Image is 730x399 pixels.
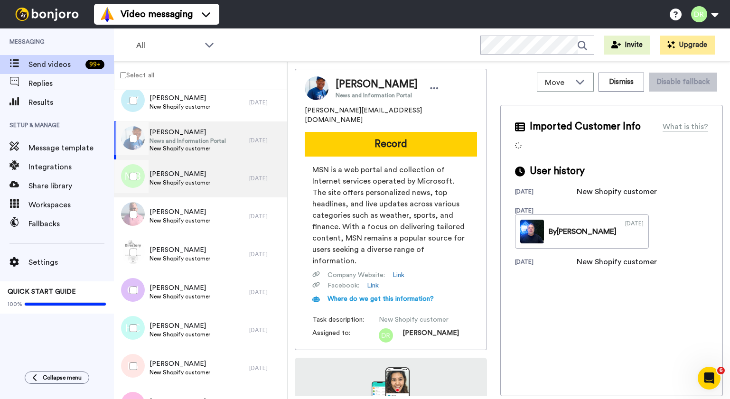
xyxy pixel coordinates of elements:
span: Task description : [312,315,379,325]
div: [DATE] [515,188,577,197]
span: Message template [28,142,114,154]
span: New Shopify customer [150,179,210,186]
span: [PERSON_NAME] [150,169,210,179]
span: Share library [28,180,114,192]
span: [PERSON_NAME] [150,283,210,293]
span: [PERSON_NAME] [150,128,226,137]
div: [DATE] [515,207,577,214]
div: [DATE] [249,137,282,144]
div: [DATE] [249,251,282,258]
span: New Shopify customer [150,293,210,300]
div: [DATE] [249,288,282,296]
span: News and Information Portal [336,92,418,99]
span: Assigned to: [312,328,379,343]
span: New Shopify customer [379,315,469,325]
div: [DATE] [249,364,282,372]
img: vm-color.svg [100,7,115,22]
span: [PERSON_NAME] [150,359,210,369]
div: By [PERSON_NAME] [549,226,617,237]
span: Workspaces [28,199,114,211]
span: [PERSON_NAME] [150,207,210,217]
span: User history [530,164,585,178]
span: All [136,40,200,51]
iframe: Intercom live chat [698,367,721,390]
span: Replies [28,78,114,89]
div: [DATE] [515,258,577,268]
span: [PERSON_NAME] [150,321,210,331]
span: [PERSON_NAME] [402,328,459,343]
div: [DATE] [249,213,282,220]
button: Dismiss [599,73,644,92]
div: New Shopify customer [577,256,657,268]
div: [DATE] [625,220,644,243]
span: Integrations [28,161,114,173]
div: [DATE] [249,326,282,334]
span: 100% [8,300,22,308]
span: [PERSON_NAME][EMAIL_ADDRESS][DOMAIN_NAME] [305,106,477,125]
input: Select all [120,72,126,78]
span: [PERSON_NAME] [150,93,210,103]
img: 865d9170-43a6-4775-b8aa-fa07a347351b-thumb.jpg [520,220,544,243]
label: Select all [114,69,154,81]
div: [DATE] [249,99,282,106]
span: QUICK START GUIDE [8,288,76,295]
div: [DATE] [249,175,282,182]
span: Facebook : [328,281,359,290]
div: What is this? [663,121,708,132]
span: News and Information Portal [150,137,226,145]
span: Video messaging [121,8,193,21]
button: Record [305,132,477,157]
img: dr.png [379,328,393,343]
span: New Shopify customer [150,217,210,224]
button: Upgrade [660,36,715,55]
span: Settings [28,257,114,268]
button: Collapse menu [25,371,89,384]
span: New Shopify customer [150,255,210,262]
button: Disable fallback [649,73,717,92]
span: Results [28,97,114,108]
span: Fallbacks [28,218,114,230]
div: New Shopify customer [577,186,657,197]
span: New Shopify customer [150,369,210,376]
span: New Shopify customer [150,103,210,111]
img: bj-logo-header-white.svg [11,8,83,21]
a: Link [393,270,404,280]
span: Imported Customer Info [530,120,641,134]
img: Image of David Roberts [305,76,328,100]
div: 99 + [85,60,104,69]
span: Collapse menu [43,374,82,381]
span: [PERSON_NAME] [336,77,418,92]
span: [PERSON_NAME] [150,245,210,255]
span: MSN is a web portal and collection of Internet services operated by Microsoft. The site offers pe... [312,164,469,267]
a: Link [367,281,379,290]
button: Invite [604,36,650,55]
span: Where do we get this information? [328,296,434,302]
span: Company Website : [328,270,385,280]
span: Move [545,77,571,88]
span: 6 [717,367,725,374]
span: New Shopify customer [150,145,226,152]
a: By[PERSON_NAME][DATE] [515,214,649,249]
span: New Shopify customer [150,331,210,338]
span: Send videos [28,59,82,70]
